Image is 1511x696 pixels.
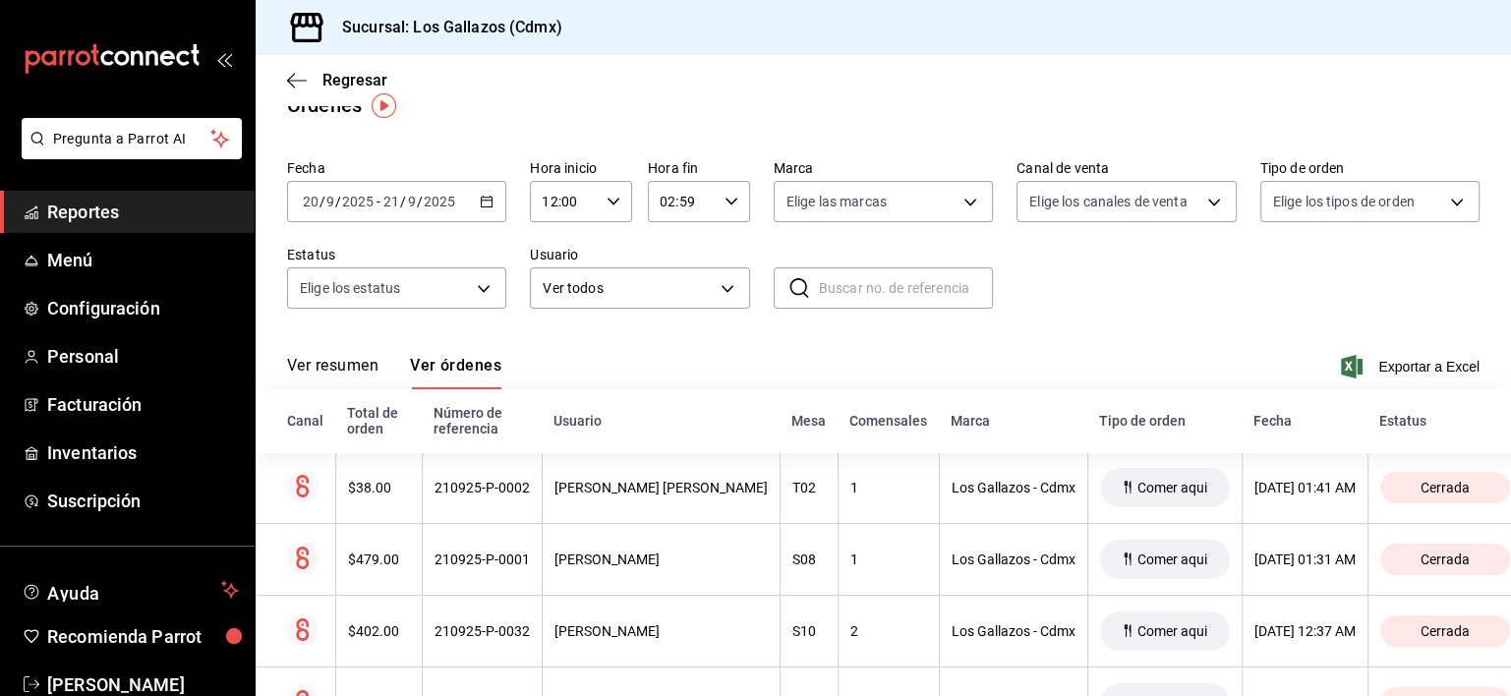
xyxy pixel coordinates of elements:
div: Los Gallazos - Cdmx [952,551,1075,567]
span: Elige las marcas [786,192,887,211]
div: 210925-P-0001 [435,551,530,567]
label: Fecha [287,161,506,175]
span: Inventarios [47,439,239,466]
span: Ayuda [47,578,213,602]
span: Ver todos [543,278,713,299]
input: -- [302,194,320,209]
span: Elige los tipos de orden [1273,192,1415,211]
div: Los Gallazos - Cdmx [952,480,1075,495]
div: $402.00 [348,623,410,639]
span: Cerrada [1413,480,1478,495]
label: Estatus [287,248,506,261]
div: Órdenes [287,90,362,120]
span: Cerrada [1413,623,1478,639]
div: [PERSON_NAME] [554,623,768,639]
button: Pregunta a Parrot AI [22,118,242,159]
span: / [320,194,325,209]
span: Cerrada [1413,551,1478,567]
h3: Sucursal: Los Gallazos (Cdmx) [326,16,562,39]
span: Comer aqui [1130,623,1215,639]
div: 1 [850,551,927,567]
span: Menú [47,247,239,273]
label: Usuario [530,248,749,261]
label: Marca [774,161,993,175]
div: Total de orden [347,405,410,436]
span: / [400,194,406,209]
span: Comer aqui [1130,480,1215,495]
div: Marca [951,413,1075,429]
div: 1 [850,480,927,495]
div: Canal [287,413,323,429]
input: ---- [423,194,456,209]
div: T02 [792,480,826,495]
div: 210925-P-0002 [435,480,530,495]
div: [DATE] 01:41 AM [1254,480,1356,495]
div: S08 [792,551,826,567]
div: Número de referencia [434,405,530,436]
div: Los Gallazos - Cdmx [952,623,1075,639]
div: Fecha [1253,413,1356,429]
span: Personal [47,343,239,370]
div: [DATE] 01:31 AM [1254,551,1356,567]
label: Hora inicio [530,161,632,175]
div: Usuario [553,413,768,429]
span: Comer aqui [1130,551,1215,567]
div: 210925-P-0032 [435,623,530,639]
span: Suscripción [47,488,239,514]
div: S10 [792,623,826,639]
span: - [377,194,380,209]
input: ---- [341,194,375,209]
input: Buscar no. de referencia [819,268,993,308]
label: Tipo de orden [1260,161,1480,175]
span: Elige los estatus [300,278,400,298]
div: [DATE] 12:37 AM [1254,623,1356,639]
div: 2 [850,623,927,639]
span: Facturación [47,391,239,418]
input: -- [382,194,400,209]
div: [PERSON_NAME] [PERSON_NAME] [554,480,768,495]
div: $479.00 [348,551,410,567]
div: Mesa [791,413,826,429]
button: Ver resumen [287,356,378,389]
a: Pregunta a Parrot AI [14,143,242,163]
div: [PERSON_NAME] [554,551,768,567]
img: Tooltip marker [372,93,396,118]
span: Regresar [322,71,387,89]
input: -- [407,194,417,209]
input: -- [325,194,335,209]
div: $38.00 [348,480,410,495]
label: Hora fin [648,161,750,175]
span: Elige los canales de venta [1029,192,1187,211]
label: Canal de venta [1017,161,1236,175]
span: Reportes [47,199,239,225]
button: Exportar a Excel [1345,355,1480,378]
button: Regresar [287,71,387,89]
div: Estatus [1379,413,1510,429]
div: Comensales [849,413,927,429]
button: Ver órdenes [410,356,501,389]
span: / [335,194,341,209]
div: navigation tabs [287,356,501,389]
span: Configuración [47,295,239,321]
span: / [417,194,423,209]
div: Tipo de orden [1099,413,1230,429]
span: Pregunta a Parrot AI [53,129,211,149]
span: Recomienda Parrot [47,623,239,650]
button: open_drawer_menu [216,51,232,67]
